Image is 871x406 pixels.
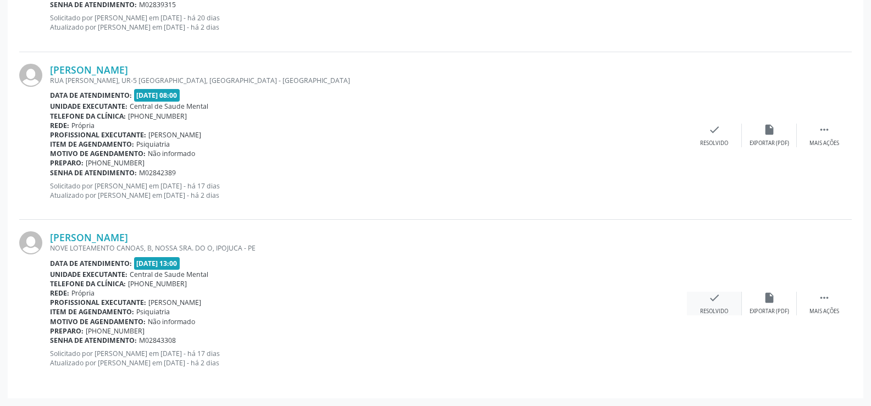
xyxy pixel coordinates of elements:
div: Exportar (PDF) [750,140,789,147]
img: img [19,231,42,254]
b: Telefone da clínica: [50,279,126,288]
b: Motivo de agendamento: [50,149,146,158]
span: Psiquiatria [136,307,170,316]
p: Solicitado por [PERSON_NAME] em [DATE] - há 17 dias Atualizado por [PERSON_NAME] em [DATE] - há 2... [50,181,687,200]
b: Unidade executante: [50,102,127,111]
div: Resolvido [700,140,728,147]
i:  [818,292,830,304]
span: Central de Saude Mental [130,270,208,279]
span: [PHONE_NUMBER] [86,158,145,168]
b: Telefone da clínica: [50,112,126,121]
div: Exportar (PDF) [750,308,789,315]
span: Não informado [148,149,195,158]
b: Motivo de agendamento: [50,317,146,326]
span: [PERSON_NAME] [148,298,201,307]
a: [PERSON_NAME] [50,64,128,76]
span: [DATE] 08:00 [134,89,180,102]
b: Senha de atendimento: [50,168,137,177]
span: Própria [71,121,95,130]
i:  [818,124,830,136]
div: Mais ações [809,308,839,315]
span: Central de Saude Mental [130,102,208,111]
i: insert_drive_file [763,292,775,304]
b: Profissional executante: [50,130,146,140]
div: Resolvido [700,308,728,315]
a: [PERSON_NAME] [50,231,128,243]
b: Unidade executante: [50,270,127,279]
span: [DATE] 13:00 [134,257,180,270]
b: Data de atendimento: [50,259,132,268]
span: M02842389 [139,168,176,177]
p: Solicitado por [PERSON_NAME] em [DATE] - há 20 dias Atualizado por [PERSON_NAME] em [DATE] - há 2... [50,13,687,32]
i: check [708,292,720,304]
span: [PHONE_NUMBER] [128,112,187,121]
div: Mais ações [809,140,839,147]
i: insert_drive_file [763,124,775,136]
i: check [708,124,720,136]
b: Item de agendamento: [50,307,134,316]
span: [PERSON_NAME] [148,130,201,140]
div: NOVE LOTEAMENTO CANOAS, B, NOSSA SRA. DO O, IPOJUCA - PE [50,243,687,253]
p: Solicitado por [PERSON_NAME] em [DATE] - há 17 dias Atualizado por [PERSON_NAME] em [DATE] - há 2... [50,349,687,368]
b: Senha de atendimento: [50,336,137,345]
b: Preparo: [50,326,84,336]
div: RUA [PERSON_NAME], UR-5 [GEOGRAPHIC_DATA], [GEOGRAPHIC_DATA] - [GEOGRAPHIC_DATA] [50,76,687,85]
span: M02843308 [139,336,176,345]
b: Preparo: [50,158,84,168]
b: Profissional executante: [50,298,146,307]
span: [PHONE_NUMBER] [128,279,187,288]
span: [PHONE_NUMBER] [86,326,145,336]
span: Psiquiatria [136,140,170,149]
span: Própria [71,288,95,298]
b: Data de atendimento: [50,91,132,100]
b: Rede: [50,121,69,130]
span: Não informado [148,317,195,326]
b: Item de agendamento: [50,140,134,149]
b: Rede: [50,288,69,298]
img: img [19,64,42,87]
